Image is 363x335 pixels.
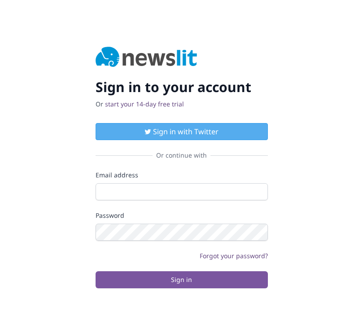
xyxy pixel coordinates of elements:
[105,100,184,108] a: start your 14-day free trial
[200,251,268,260] a: Forgot your password?
[96,171,268,180] label: Email address
[96,271,268,288] button: Sign in
[96,47,197,68] img: Newslit
[96,211,268,220] label: Password
[96,123,268,140] button: Sign in with Twitter
[96,79,268,95] h2: Sign in to your account
[96,100,268,109] p: Or
[153,151,210,160] span: Or continue with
